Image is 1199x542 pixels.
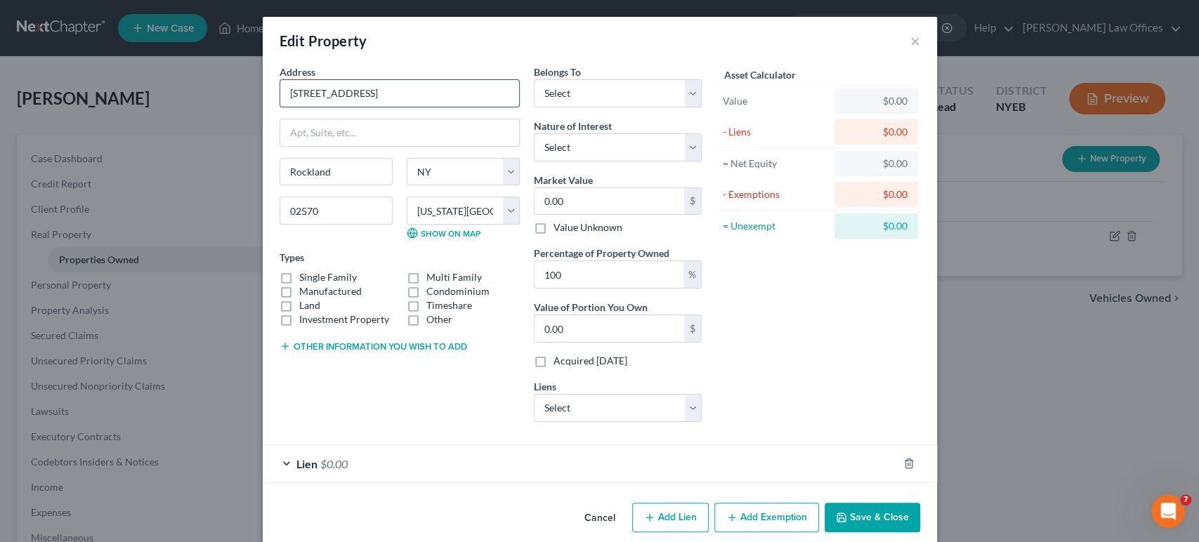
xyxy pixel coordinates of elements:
input: Enter city... [280,159,392,185]
span: Lien [296,457,317,470]
label: Percentage of Property Owned [534,246,669,260]
button: Add Exemption [714,503,819,532]
div: $0.00 [846,125,907,139]
label: Liens [534,379,556,394]
div: % [683,261,701,288]
label: Nature of Interest [534,119,612,133]
input: Enter address... [280,80,519,107]
input: 0.00 [535,261,683,288]
label: Value Unknown [553,220,622,234]
label: Land [299,298,320,312]
label: Value of Portion You Own [534,300,648,315]
label: Single Family [299,270,357,284]
button: Cancel [573,504,627,532]
input: Apt, Suite, etc... [280,119,519,146]
button: × [910,32,920,49]
input: 0.00 [535,188,684,215]
div: $0.00 [846,187,907,201]
div: $ [684,188,701,215]
a: Show on Map [407,227,480,239]
div: $0.00 [846,94,907,108]
div: - Liens [723,125,829,139]
button: Add Lien [632,503,709,532]
label: Market Value [534,173,593,187]
span: Belongs To [534,66,581,78]
iframe: Intercom live chat [1151,494,1185,528]
label: Timeshare [426,298,472,312]
div: $0.00 [846,219,907,233]
div: $0.00 [846,157,907,171]
label: Investment Property [299,312,389,326]
label: Types [280,250,304,265]
input: Enter zip... [280,197,393,225]
span: 7 [1180,494,1191,505]
label: Asset Calculator [724,67,796,82]
label: Manufactured [299,284,362,298]
input: 0.00 [535,315,684,342]
button: Save & Close [825,503,920,532]
label: Condominium [426,284,490,298]
div: Value [723,94,829,108]
span: Address [280,66,315,78]
label: Acquired [DATE] [553,354,627,368]
span: $0.00 [320,457,348,470]
div: Edit Property [280,31,367,51]
div: - Exemptions [723,187,829,201]
button: Other information you wish to add [280,341,467,352]
div: = Net Equity [723,157,829,171]
label: Multi Family [426,270,482,284]
label: Other [426,312,452,326]
div: $ [684,315,701,342]
div: = Unexempt [723,219,829,233]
